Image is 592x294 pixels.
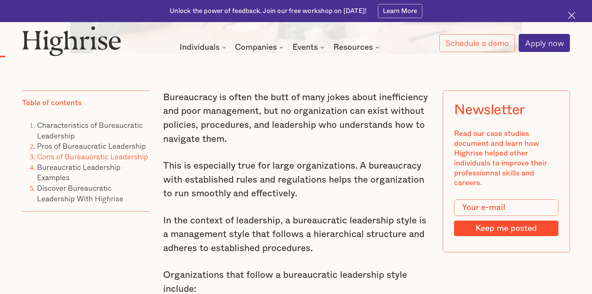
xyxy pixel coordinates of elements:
div: Individuals [180,44,228,51]
div: Newsletter [454,102,525,118]
div: Individuals [180,44,220,51]
div: Read our case studies document and learn how Highrise helped other individuals to improve their p... [454,129,558,188]
img: Highrise logo [22,26,121,56]
div: Companies [235,44,285,51]
input: Keep me posted [454,221,558,236]
a: Cons of Bureaucratic Leadership [37,151,148,162]
p: Bureaucracy is often the butt of many jokes about inefficiency and poor management, but no organi... [163,91,429,146]
a: Pros of Bureaucratic Leadership [37,140,146,152]
div: Table of contents [22,98,82,108]
div: Unlock the power of feedback. Join our free workshop on [DATE]! [170,7,367,16]
a: Schedule a demo [439,34,515,52]
p: This is especially true for large organizations. A bureaucracy with established rules and regulat... [163,159,429,201]
form: Modal Form [454,199,558,236]
a: Apply now [519,34,570,52]
div: Events [292,44,318,51]
a: Bureaucratic Leadership Examples [37,161,121,183]
a: Discover Bureaucratic Leadership With Highrise [37,182,123,204]
a: Characteristics of Bureaucratic Leadership [37,119,143,141]
div: Companies [235,44,277,51]
p: In the context of leadership, a bureaucratic leadership style is a management style that follows ... [163,214,429,255]
input: Your e-mail [454,199,558,216]
div: Events [292,44,326,51]
a: Learn More [378,4,422,18]
div: Resources [333,44,373,51]
div: Resources [333,44,381,51]
img: Cross icon [568,12,575,19]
